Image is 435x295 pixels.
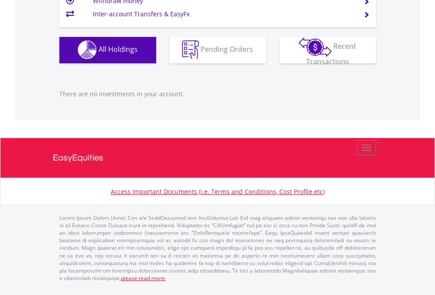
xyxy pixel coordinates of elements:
p: Lorem Ipsum Dolors (Ame) Con a/e SeddOeiusmod tem InciDiduntut Lab Etd mag aliquaen admin veniamq... [59,214,376,282]
img: transactions-zar-wht.png [299,37,332,57]
span: All Holdings [99,44,138,54]
img: pending_instructions-wht.png [182,40,199,59]
span: Pending Orders [201,44,253,54]
p: There are no investments in your account. [59,90,376,98]
a: Access Important Documents (i.e. Terms and Conditions, Cost Profile etc) [111,187,325,196]
a: EasyEquities [53,138,383,178]
a: please read more: [121,274,166,282]
button: All Holdings [59,37,156,63]
span: Recent Transactions [306,41,357,66]
button: Pending Orders [169,37,266,63]
img: holdings-wht.png [78,40,97,59]
button: Recent Transactions [279,37,376,63]
td: Inter-account Transfers & EasyFx [93,7,353,21]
